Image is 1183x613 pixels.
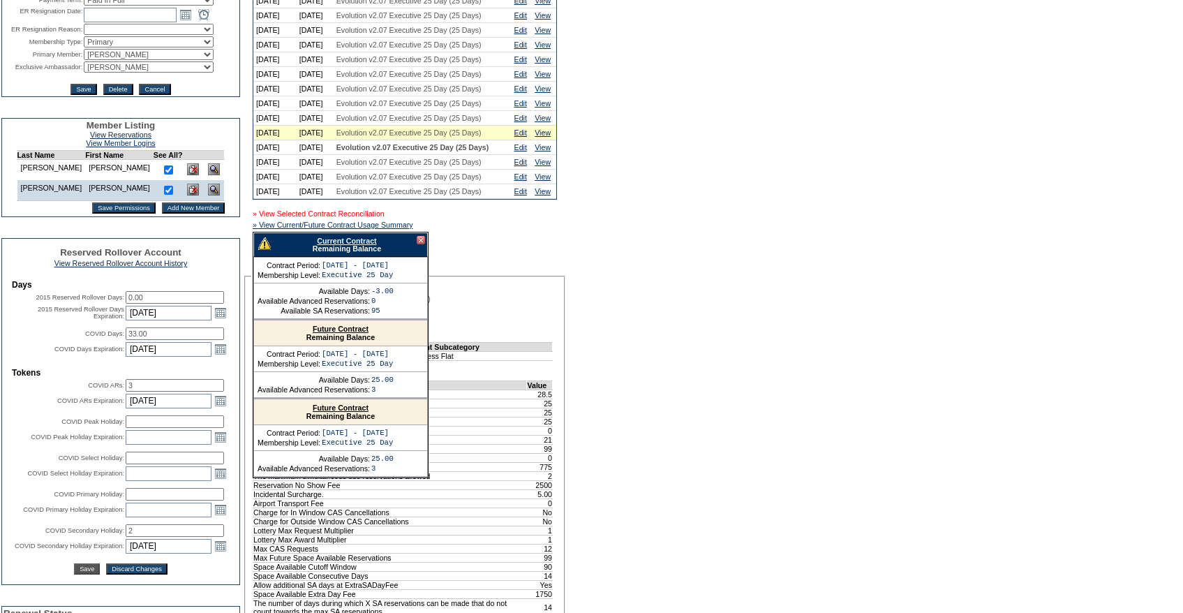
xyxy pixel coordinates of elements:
td: Membership Level: [258,360,320,368]
td: 28.5 [527,390,553,399]
td: Max CAS Requests [253,544,527,553]
a: Open the calendar popup. [178,7,193,22]
legend: Contract Details [251,272,307,281]
label: 2015 Reserved Rollover Days: [36,294,124,301]
a: Future Contract [313,325,369,333]
a: Edit [514,55,527,64]
td: [PERSON_NAME] [17,180,85,201]
a: Edit [514,114,527,122]
span: Evolution v2.07 Executive 25 Day (25 Days) [336,114,482,122]
td: [DATE] [297,8,334,23]
a: View [535,128,551,137]
input: Save Permissions [92,202,156,214]
td: [DATE] [297,126,334,140]
td: 12 [527,544,553,553]
label: COVID Days Expiration: [54,346,124,353]
label: COVID Primary Holiday: [54,491,124,498]
td: 95 [371,306,394,315]
span: Evolution v2.07 Executive 25 Day (25 Days) [336,128,482,137]
a: View [535,11,551,20]
label: COVID Primary Holiday Expiration: [23,506,124,513]
td: Value [527,381,553,390]
span: Member Listing [87,120,156,131]
td: Charge for Outside Window CAS Cancellations [253,517,527,526]
td: [DATE] [253,155,297,170]
img: Delete [187,163,199,175]
td: 3 [371,385,394,394]
td: Available Advanced Reservations: [258,464,370,473]
label: COVID ARs: [88,382,124,389]
td: Executive 25 Day [322,271,393,279]
input: Add New Member [162,202,225,214]
td: Allow additional SA days at ExtraSADayFee [253,580,527,589]
input: Save [74,563,100,575]
td: Yes [527,580,553,589]
td: No [527,508,553,517]
span: Evolution v2.07 Executive 25 Day (25 Days) [336,84,482,93]
td: Contract Period: [258,350,320,358]
td: Contract Period: [258,261,320,269]
a: Open the time view popup. [196,7,211,22]
td: No [527,517,553,526]
a: Open the calendar popup. [213,341,228,357]
a: View Member Logins [86,139,155,147]
a: View [535,143,551,152]
a: Edit [514,128,527,137]
a: View [535,172,551,181]
td: 25 [527,408,553,417]
td: 5.00 [527,489,553,498]
td: 775 [527,462,553,471]
td: [DATE] [297,155,334,170]
td: [DATE] [253,52,297,67]
td: 3 [371,464,394,473]
td: Available Advanced Reservations: [258,297,370,305]
div: Remaining Balance [254,399,427,425]
img: View Dashboard [208,163,220,175]
a: Edit [514,99,527,108]
span: Evolution v2.07 Executive 25 Day (25 Days) [336,99,482,108]
td: [DATE] [297,170,334,184]
td: Days [12,280,230,290]
td: 2500 [527,480,553,489]
span: Evolution v2.07 Executive 25 Day (25 Days) [336,143,489,152]
td: 25 [527,417,553,426]
td: 14 [527,571,553,580]
td: See All? [154,151,183,160]
a: View [535,99,551,108]
td: 99 [527,553,553,562]
label: 2015 Reserved Rollover Days Expiration: [38,306,124,320]
a: Future Contract [313,404,369,412]
td: Space Available Extra Day Fee [253,589,527,598]
td: 25.00 [371,455,394,463]
a: » View Selected Contract Reconciliation [253,209,385,218]
td: [DATE] [253,111,297,126]
td: -3.00 [371,287,394,295]
td: Space Available Cutoff Window [253,562,527,571]
td: [DATE] - [DATE] [322,261,393,269]
td: [DATE] [297,111,334,126]
td: Exclusive Ambassador: [3,61,82,73]
input: Delete [103,84,133,95]
a: Open the calendar popup. [213,305,228,320]
span: Evolution v2.07 Executive 25 Day (25 Days) [336,40,482,49]
a: Edit [514,70,527,78]
a: View Reserved Rollover Account History [54,259,188,267]
td: [PERSON_NAME] [85,180,154,201]
td: [DATE] [253,140,297,155]
td: Lottery Max Request Multiplier [253,526,527,535]
td: Executive 25 Day [322,438,393,447]
td: 25.00 [371,376,394,384]
td: [DATE] [253,23,297,38]
td: [DATE] [253,126,297,140]
td: Max Future Space Available Reservations [253,553,527,562]
a: Edit [514,40,527,49]
a: View [535,40,551,49]
label: COVID Secondary Holiday Expiration: [15,542,124,549]
td: 99 [527,444,553,453]
td: ER Resignation Date: [3,7,82,22]
a: Edit [514,143,527,152]
span: Evolution v2.07 Executive 25 Day (25 Days) [336,172,482,181]
img: There are insufficient days and/or tokens to cover this reservation [258,237,271,250]
td: Adjustment Subcategory [391,342,552,351]
input: Cancel [139,84,170,95]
